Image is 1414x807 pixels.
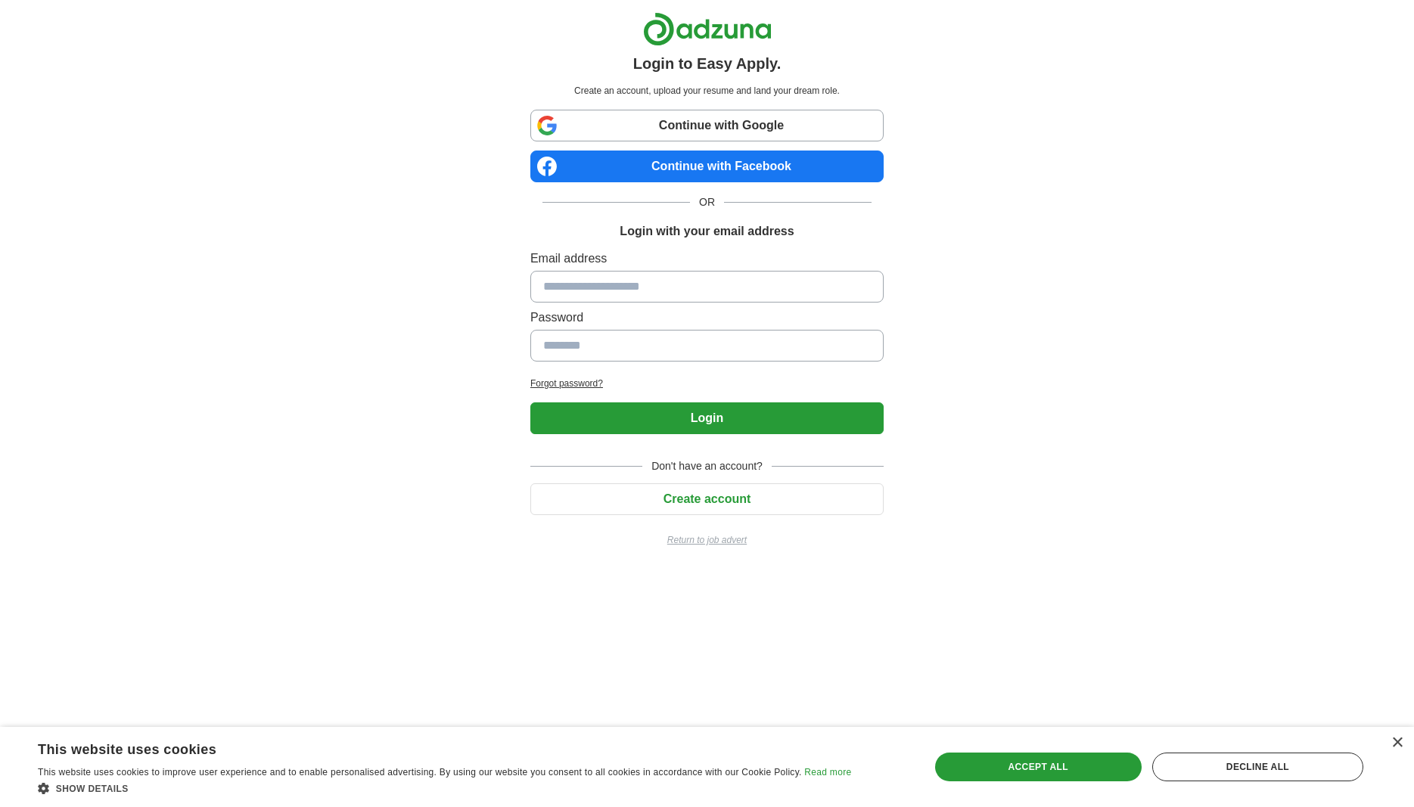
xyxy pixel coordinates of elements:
p: Create an account, upload your resume and land your dream role. [533,84,881,98]
div: Accept all [935,753,1142,781]
a: Continue with Google [530,110,884,141]
h1: Login with your email address [620,222,794,241]
a: Continue with Facebook [530,151,884,182]
a: Return to job advert [530,533,884,547]
div: Show details [38,781,851,796]
a: Create account [530,492,884,505]
div: This website uses cookies [38,736,813,759]
label: Email address [530,250,884,268]
span: This website uses cookies to improve user experience and to enable personalised advertising. By u... [38,767,802,778]
span: OR [690,194,724,210]
button: Login [530,402,884,434]
img: Adzuna logo [643,12,772,46]
div: Close [1391,737,1403,749]
div: Decline all [1152,753,1363,781]
span: Show details [56,784,129,794]
span: Don't have an account? [642,458,772,474]
a: Read more, opens a new window [804,767,851,778]
h1: Login to Easy Apply. [633,52,782,75]
button: Create account [530,483,884,515]
label: Password [530,309,884,327]
a: Forgot password? [530,377,884,390]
